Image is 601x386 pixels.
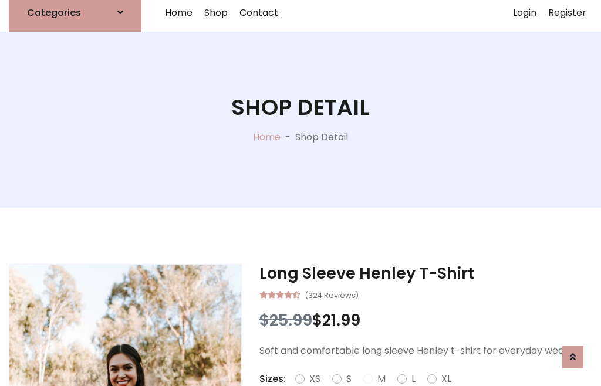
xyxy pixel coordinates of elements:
[259,372,286,386] p: Sizes:
[259,264,592,283] h3: Long Sleeve Henley T-Shirt
[231,94,370,121] h1: Shop Detail
[322,309,360,331] span: 21.99
[259,311,592,330] h3: $
[377,372,386,386] label: M
[259,344,592,358] p: Soft and comfortable long sleeve Henley t-shirt for everyday wear.
[295,130,348,144] p: Shop Detail
[281,130,295,144] p: -
[305,287,359,302] small: (324 Reviews)
[309,372,320,386] label: XS
[411,372,416,386] label: L
[259,309,312,331] span: $25.99
[346,372,352,386] label: S
[253,130,281,144] a: Home
[441,372,451,386] label: XL
[27,7,81,18] h6: Categories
